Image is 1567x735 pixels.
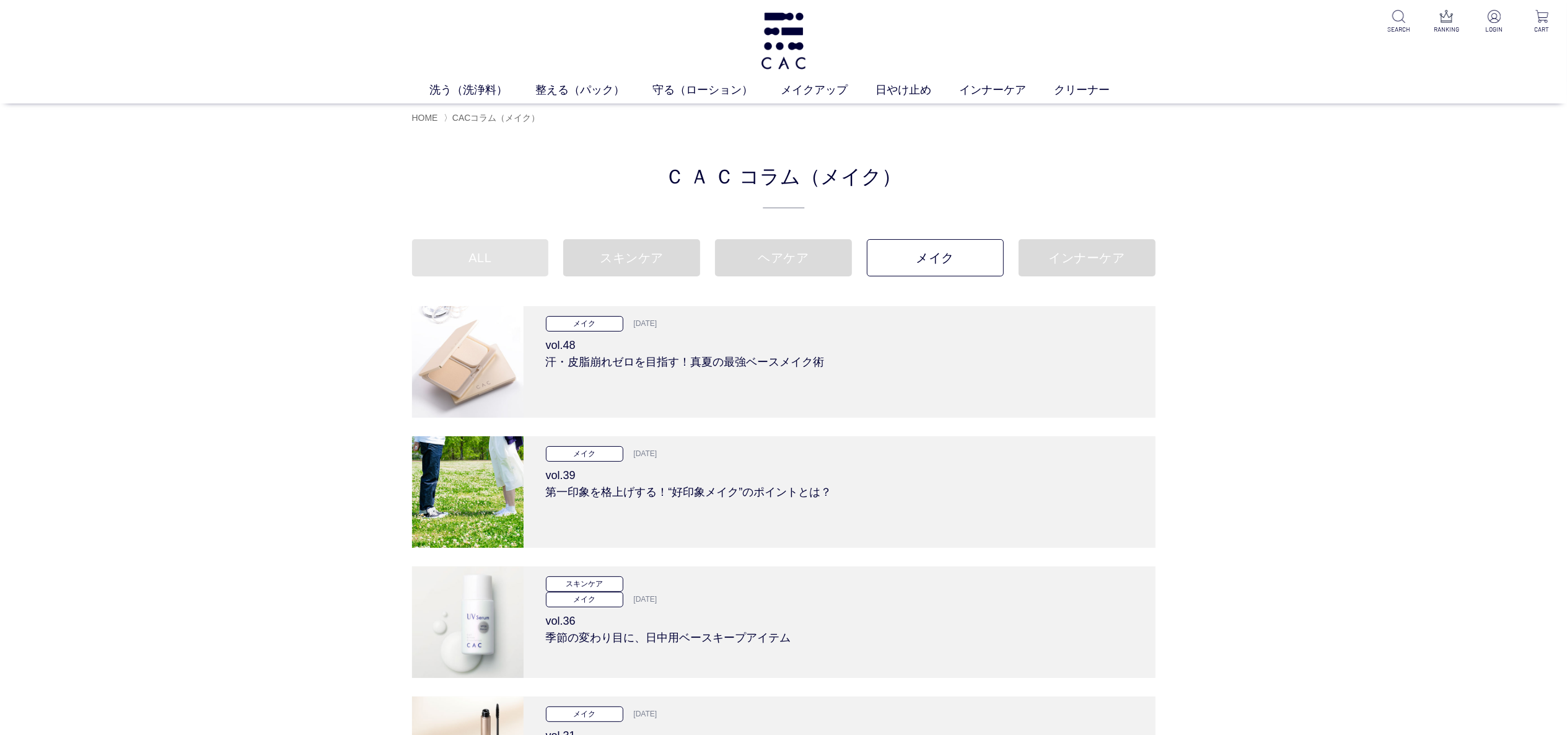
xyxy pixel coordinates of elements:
a: ヘアケア [715,239,852,276]
p: メイク [546,316,623,332]
p: [DATE] [626,708,657,721]
h3: vol.48 汗・皮脂崩れゼロを目指す！真夏の最強ベースメイク術 [546,332,1133,371]
a: スキンケア [563,239,700,276]
p: メイク [546,592,623,607]
h3: vol.36 季節の変わり目に、日中用ベースキープアイテム [546,607,1133,646]
p: スキンケア [546,576,623,592]
span: コラム（メイク） [740,161,902,190]
h2: ＣＡＣ [412,161,1156,208]
a: 季節の変わり目に、日中用ベースキープアイテム スキンケア メイク [DATE] vol.36季節の変わり目に、日中用ベースキープアイテム [412,566,1156,678]
p: [DATE] [626,447,657,461]
a: 守る（ローション） [652,82,781,99]
p: [DATE] [626,317,657,331]
p: RANKING [1431,25,1462,34]
a: 整える（パック） [535,82,652,99]
a: 第一印象を格上げする！“好印象メイク”のポイントとは？ メイク [DATE] vol.39第一印象を格上げする！“好印象メイク”のポイントとは？ [412,436,1156,548]
a: メイクアップ [781,82,876,99]
img: 第一印象を格上げする！“好印象メイク”のポイントとは？ [412,436,524,548]
p: LOGIN [1479,25,1509,34]
a: インナーケア [959,82,1054,99]
p: メイク [546,446,623,462]
p: メイク [546,706,623,722]
a: メイク [867,239,1004,276]
li: 〉 [444,112,543,124]
a: HOME [412,113,438,123]
a: 洗う（洗浄料） [429,82,535,99]
a: SEARCH [1384,10,1414,34]
a: CART [1527,10,1557,34]
h3: vol.39 第一印象を格上げする！“好印象メイク”のポイントとは？ [546,462,1133,501]
a: クリーナー [1054,82,1138,99]
p: CART [1527,25,1557,34]
a: 汗・皮脂崩れゼロを目指す！真夏の最強ベースメイク術 メイク [DATE] vol.48汗・皮脂崩れゼロを目指す！真夏の最強ベースメイク術 [412,306,1156,418]
p: SEARCH [1384,25,1414,34]
img: 季節の変わり目に、日中用ベースキープアイテム [412,566,524,678]
a: インナーケア [1019,239,1156,276]
a: CACコラム（メイク） [452,113,540,123]
img: 汗・皮脂崩れゼロを目指す！真夏の最強ベースメイク術 [412,306,524,418]
p: [DATE] [626,593,657,607]
a: RANKING [1431,10,1462,34]
a: LOGIN [1479,10,1509,34]
a: 日やけ止め [876,82,959,99]
a: ALL [412,239,549,276]
img: logo [758,12,809,69]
